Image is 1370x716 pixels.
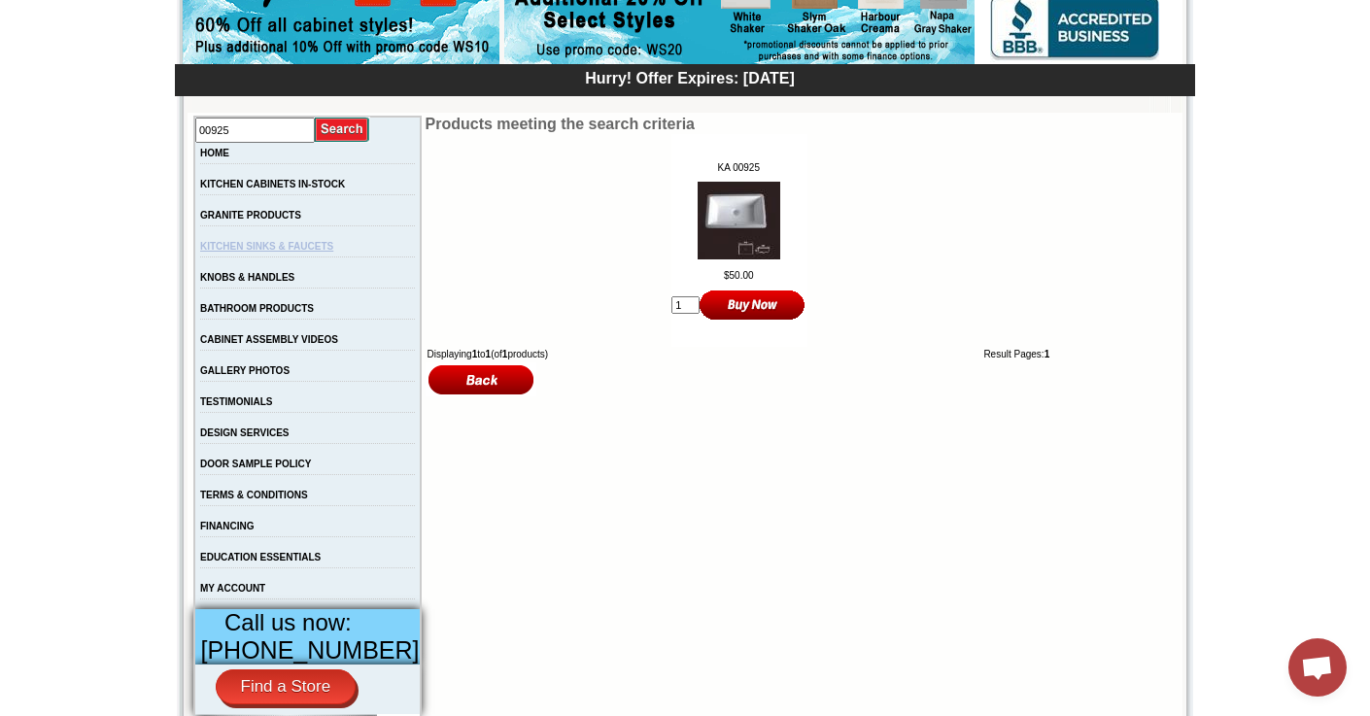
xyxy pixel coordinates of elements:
[200,272,294,283] a: KNOBS & HANDLES
[472,349,478,359] b: 1
[200,459,311,469] a: DOOR SAMPLE POLICY
[224,609,352,635] span: Call us now:
[200,334,338,345] a: CABINET ASSEMBLY VIDEOS
[315,117,370,143] input: Submit
[200,427,290,438] a: DESIGN SERVICES
[1288,638,1347,697] div: Open chat
[200,148,229,158] a: HOME
[200,396,272,407] a: TESTIMONIALS
[200,521,255,531] a: FINANCING
[200,241,333,252] a: KITCHEN SINKS & FAUCETS
[200,179,345,189] a: KITCHEN CABINETS IN-STOCK
[1045,349,1050,359] b: 1
[200,210,301,221] a: GRANITE PRODUCTS
[200,490,308,500] a: TERMS & CONDITIONS
[185,67,1195,87] div: Hurry! Offer Expires: [DATE]
[200,583,265,594] a: MY ACCOUNT
[700,289,805,321] input: Buy Now
[216,669,357,704] a: Find a Store
[823,347,1054,361] td: Result Pages:
[426,347,824,361] td: Displaying to (of products)
[426,362,536,396] img: Back
[671,162,805,173] td: KA 00925
[200,552,321,563] a: EDUCATION ESSENTIALS
[200,303,314,314] a: BATHROOM PRODUCTS
[426,116,1054,133] td: Products meeting the search criteria
[200,365,290,376] a: GALLERY PHOTOS
[201,636,420,664] span: [PHONE_NUMBER]
[698,182,780,259] img: KA 00925
[502,349,508,359] b: 1
[671,270,805,281] td: $50.00
[486,349,492,359] b: 1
